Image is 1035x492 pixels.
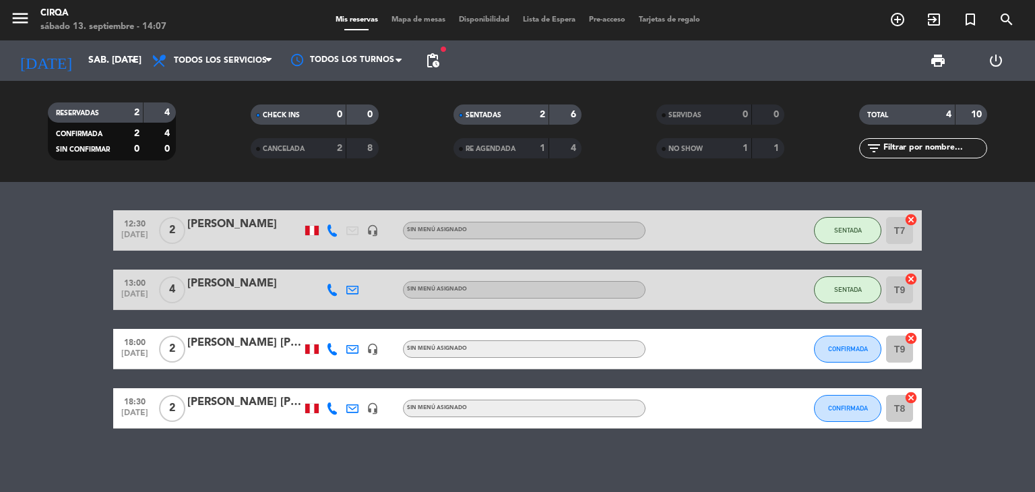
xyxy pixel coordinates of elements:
[164,129,172,138] strong: 4
[337,110,342,119] strong: 0
[187,216,302,233] div: [PERSON_NAME]
[118,408,152,424] span: [DATE]
[867,112,888,119] span: TOTAL
[930,53,946,69] span: print
[367,110,375,119] strong: 0
[828,404,868,412] span: CONFIRMADA
[367,144,375,153] strong: 8
[407,286,467,292] span: Sin menú asignado
[774,144,782,153] strong: 1
[814,336,881,363] button: CONFIRMADA
[329,16,385,24] span: Mis reservas
[866,140,882,156] i: filter_list
[118,230,152,246] span: [DATE]
[118,274,152,290] span: 13:00
[774,110,782,119] strong: 0
[814,395,881,422] button: CONFIRMADA
[56,110,99,117] span: RESERVADAS
[134,129,139,138] strong: 2
[164,144,172,154] strong: 0
[159,336,185,363] span: 2
[337,144,342,153] strong: 2
[425,53,441,69] span: pending_actions
[743,144,748,153] strong: 1
[125,53,142,69] i: arrow_drop_down
[988,53,1004,69] i: power_settings_new
[904,213,918,226] i: cancel
[159,276,185,303] span: 4
[962,11,978,28] i: turned_in_not
[40,20,166,34] div: sábado 13. septiembre - 14:07
[187,394,302,411] div: [PERSON_NAME] [PERSON_NAME]
[828,345,868,352] span: CONFIRMADA
[999,11,1015,28] i: search
[407,227,467,233] span: Sin menú asignado
[814,276,881,303] button: SENTADA
[118,393,152,408] span: 18:30
[882,141,986,156] input: Filtrar por nombre...
[187,275,302,293] div: [PERSON_NAME]
[540,144,545,153] strong: 1
[174,56,267,65] span: Todos los servicios
[668,112,701,119] span: SERVIDAS
[187,334,302,352] div: [PERSON_NAME] [PERSON_NAME]
[439,45,447,53] span: fiber_manual_record
[159,217,185,244] span: 2
[582,16,632,24] span: Pre-acceso
[159,395,185,422] span: 2
[967,40,1025,81] div: LOG OUT
[10,8,30,33] button: menu
[452,16,516,24] span: Disponibilidad
[118,290,152,305] span: [DATE]
[946,110,951,119] strong: 4
[904,272,918,286] i: cancel
[385,16,452,24] span: Mapa de mesas
[118,215,152,230] span: 12:30
[407,346,467,351] span: Sin menú asignado
[134,108,139,117] strong: 2
[571,144,579,153] strong: 4
[571,110,579,119] strong: 6
[971,110,984,119] strong: 10
[164,108,172,117] strong: 4
[743,110,748,119] strong: 0
[40,7,166,20] div: CIRQA
[56,146,110,153] span: SIN CONFIRMAR
[263,146,305,152] span: CANCELADA
[834,226,862,234] span: SENTADA
[904,391,918,404] i: cancel
[10,8,30,28] i: menu
[466,146,515,152] span: RE AGENDADA
[466,112,501,119] span: SENTADAS
[367,343,379,355] i: headset_mic
[834,286,862,293] span: SENTADA
[118,334,152,349] span: 18:00
[516,16,582,24] span: Lista de Espera
[540,110,545,119] strong: 2
[367,402,379,414] i: headset_mic
[668,146,703,152] span: NO SHOW
[632,16,707,24] span: Tarjetas de regalo
[56,131,102,137] span: CONFIRMADA
[118,349,152,365] span: [DATE]
[263,112,300,119] span: CHECK INS
[407,405,467,410] span: Sin menú asignado
[10,46,82,75] i: [DATE]
[367,224,379,237] i: headset_mic
[134,144,139,154] strong: 0
[926,11,942,28] i: exit_to_app
[814,217,881,244] button: SENTADA
[904,332,918,345] i: cancel
[889,11,906,28] i: add_circle_outline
